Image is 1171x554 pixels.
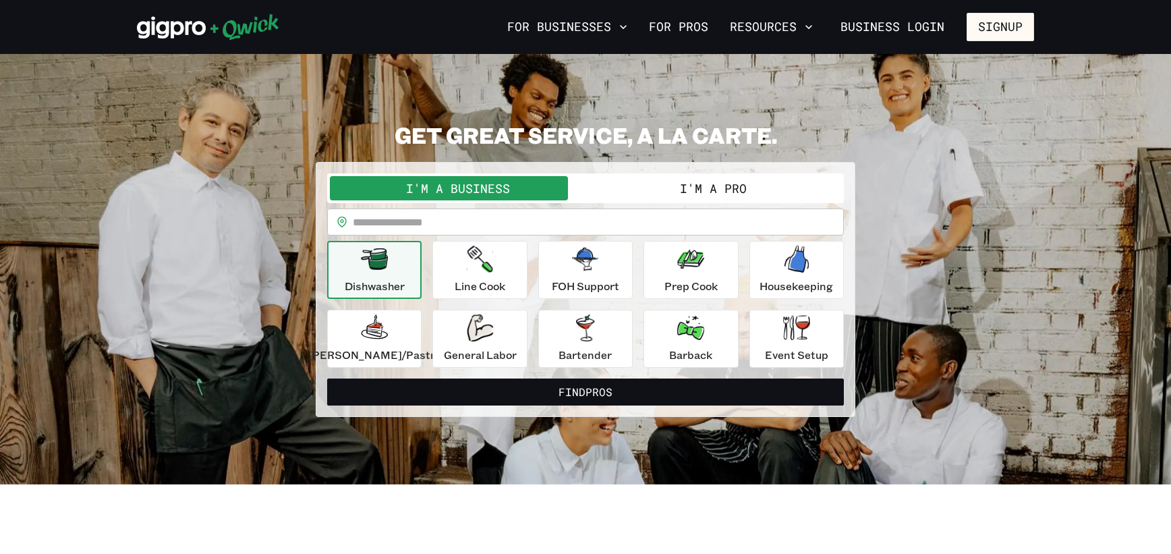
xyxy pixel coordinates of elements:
[967,13,1034,41] button: Signup
[502,16,633,38] button: For Businesses
[432,310,527,368] button: General Labor
[444,347,517,363] p: General Labor
[432,241,527,299] button: Line Cook
[327,241,422,299] button: Dishwasher
[327,379,844,406] button: FindPros
[724,16,818,38] button: Resources
[327,310,422,368] button: [PERSON_NAME]/Pastry
[538,241,633,299] button: FOH Support
[644,310,738,368] button: Barback
[765,347,828,363] p: Event Setup
[308,347,440,363] p: [PERSON_NAME]/Pastry
[345,278,405,294] p: Dishwasher
[749,241,844,299] button: Housekeeping
[559,347,612,363] p: Bartender
[316,121,855,148] h2: GET GREAT SERVICE, A LA CARTE.
[644,16,714,38] a: For Pros
[664,278,718,294] p: Prep Cook
[585,176,841,200] button: I'm a Pro
[749,310,844,368] button: Event Setup
[669,347,712,363] p: Barback
[330,176,585,200] button: I'm a Business
[538,310,633,368] button: Bartender
[644,241,738,299] button: Prep Cook
[552,278,619,294] p: FOH Support
[829,13,956,41] a: Business Login
[455,278,505,294] p: Line Cook
[760,278,833,294] p: Housekeeping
